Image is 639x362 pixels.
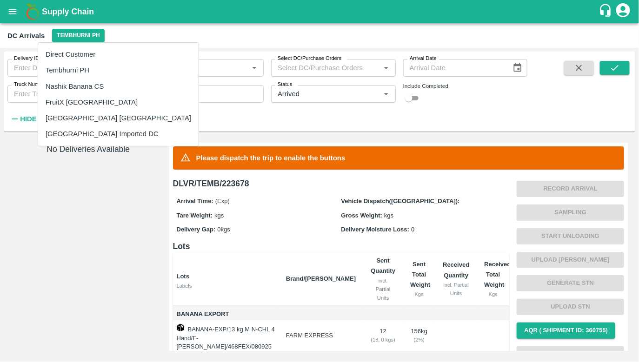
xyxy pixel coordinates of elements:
li: [GEOGRAPHIC_DATA] Imported DC [38,126,199,142]
li: [GEOGRAPHIC_DATA] [GEOGRAPHIC_DATA] [38,110,199,126]
li: FruitX [GEOGRAPHIC_DATA] [38,94,199,110]
li: Direct Customer [38,46,199,62]
li: Tembhurni PH [38,62,199,78]
li: Nashik Banana CS [38,79,199,94]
